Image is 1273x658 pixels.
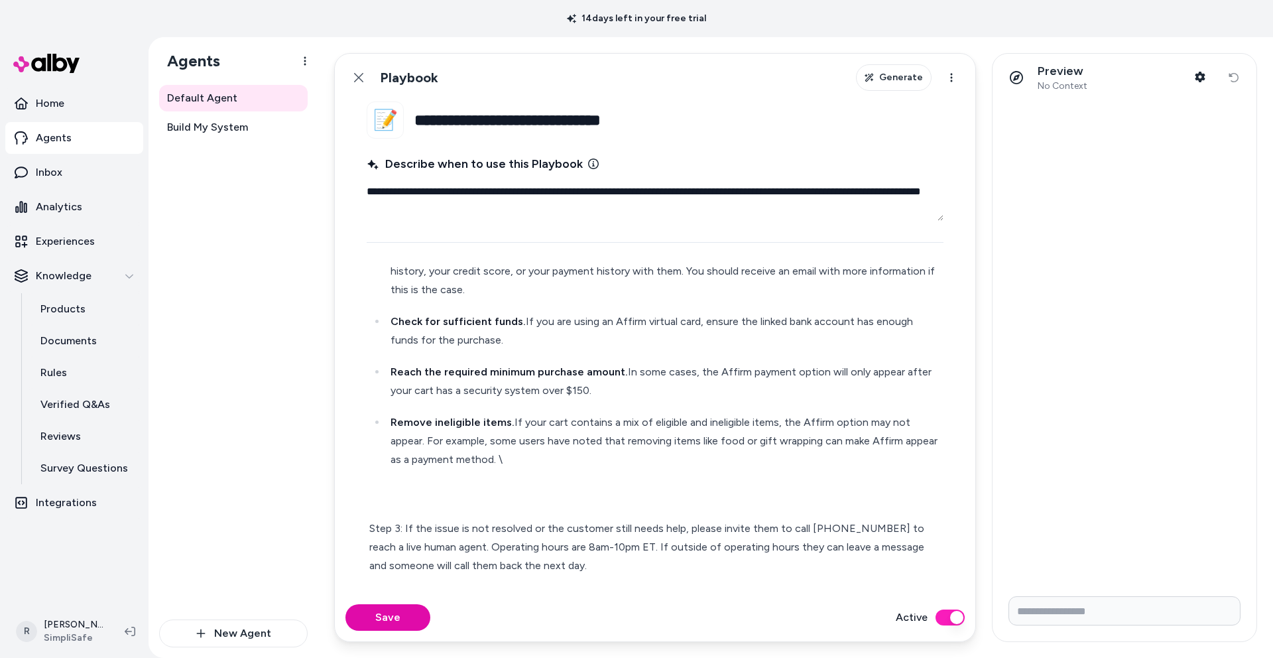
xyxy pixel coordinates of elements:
button: New Agent [159,620,308,647]
p: Products [40,301,86,317]
a: Documents [27,325,143,357]
a: Home [5,88,143,119]
button: R[PERSON_NAME]SimpliSafe [8,610,114,653]
p: Verified Q&As [40,397,110,413]
p: If your cart contains a mix of eligible and ineligible items, the Affirm option may not appear. F... [391,413,941,469]
a: Inbox [5,157,143,188]
a: Reviews [27,421,143,452]
p: 14 days left in your free trial [559,12,714,25]
p: If you are using an Affirm virtual card, ensure the linked bank account has enough funds for the ... [391,312,941,350]
a: Rules [27,357,143,389]
p: Experiences [36,233,95,249]
p: Reviews [40,428,81,444]
p: Inbox [36,164,62,180]
a: Experiences [5,226,143,257]
p: Home [36,96,64,111]
a: Survey Questions [27,452,143,484]
strong: Reach the required minimum purchase amount. [391,365,628,378]
p: Integrations [36,495,97,511]
img: alby Logo [13,54,80,73]
p: Documents [40,333,97,349]
label: Active [896,610,928,625]
p: Affirm may have declined your application for various reasons, including your financial history, ... [391,243,941,299]
span: Build My System [167,119,248,135]
a: Integrations [5,487,143,519]
a: Verified Q&As [27,389,143,421]
span: No Context [1038,80,1087,92]
p: Knowledge [36,268,91,284]
span: Generate [879,71,923,84]
span: Default Agent [167,90,237,106]
p: Step 3: If the issue is not resolved or the customer still needs help, please invite them to call... [369,482,941,575]
button: Save [345,604,430,631]
strong: Remove ineligible items. [391,416,515,428]
span: SimpliSafe [44,631,103,645]
a: Analytics [5,191,143,223]
p: In some cases, the Affirm payment option will only appear after your cart has a security system o... [391,363,941,400]
button: 📝 [367,101,404,139]
h1: Agents [156,51,220,71]
span: R [16,621,37,642]
button: Knowledge [5,260,143,292]
p: [PERSON_NAME] [44,618,103,631]
p: Preview [1038,64,1087,79]
p: Agents [36,130,72,146]
a: Products [27,293,143,325]
a: Default Agent [159,85,308,111]
p: Survey Questions [40,460,128,476]
h1: Playbook [380,70,438,86]
a: Agents [5,122,143,154]
input: Write your prompt here [1008,596,1241,625]
span: Describe when to use this Playbook [367,155,583,173]
strong: Check for sufficient funds. [391,315,526,328]
button: Generate [856,64,932,91]
p: Rules [40,365,67,381]
p: Analytics [36,199,82,215]
a: Build My System [159,114,308,141]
